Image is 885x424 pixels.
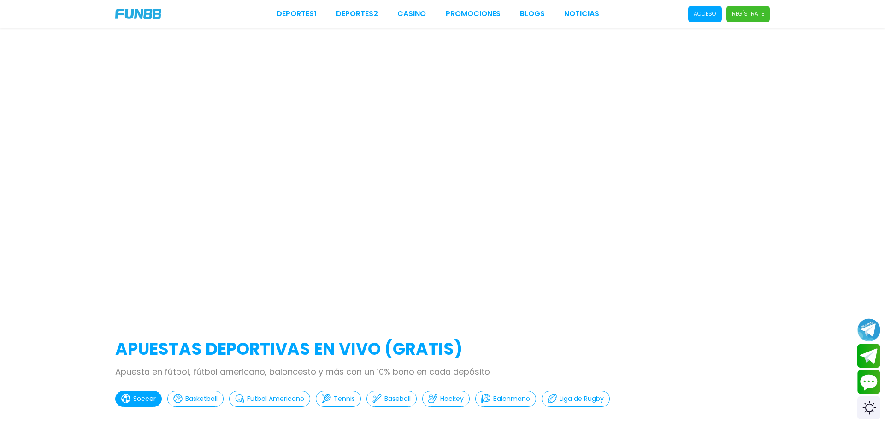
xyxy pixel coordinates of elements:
[493,394,530,404] p: Balonmano
[366,391,417,407] button: Baseball
[475,391,536,407] button: Balonmano
[115,365,770,378] p: Apuesta en fútbol, fútbol americano, baloncesto y más con un 10% bono en cada depósito
[334,394,355,404] p: Tennis
[185,394,218,404] p: Basketball
[446,8,501,19] a: Promociones
[316,391,361,407] button: Tennis
[440,394,464,404] p: Hockey
[384,394,411,404] p: Baseball
[732,10,764,18] p: Regístrate
[564,8,599,19] a: NOTICIAS
[422,391,470,407] button: Hockey
[167,391,224,407] button: Basketball
[133,394,156,404] p: Soccer
[115,337,770,362] h2: APUESTAS DEPORTIVAS EN VIVO (gratis)
[694,10,716,18] p: Acceso
[247,394,304,404] p: Futbol Americano
[115,391,162,407] button: Soccer
[857,396,880,419] div: Switch theme
[229,391,310,407] button: Futbol Americano
[857,318,880,342] button: Join telegram channel
[560,394,604,404] p: Liga de Rugby
[115,9,161,19] img: Company Logo
[857,344,880,368] button: Join telegram
[336,8,378,19] a: Deportes2
[542,391,610,407] button: Liga de Rugby
[397,8,426,19] a: CASINO
[277,8,317,19] a: Deportes1
[857,370,880,394] button: Contact customer service
[520,8,545,19] a: BLOGS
